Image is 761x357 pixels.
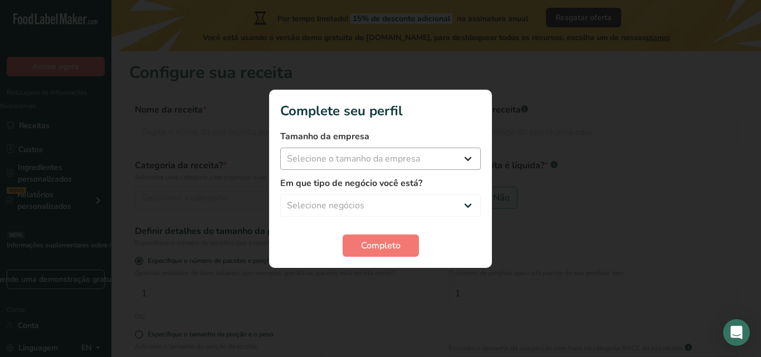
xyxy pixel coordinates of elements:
[280,177,422,189] font: Em que tipo de negócio você está?
[280,102,403,120] font: Complete seu perfil
[361,239,401,252] font: Completo
[723,319,750,346] div: Abra o Intercom Messenger
[280,130,369,143] font: Tamanho da empresa
[343,234,419,257] button: Completo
